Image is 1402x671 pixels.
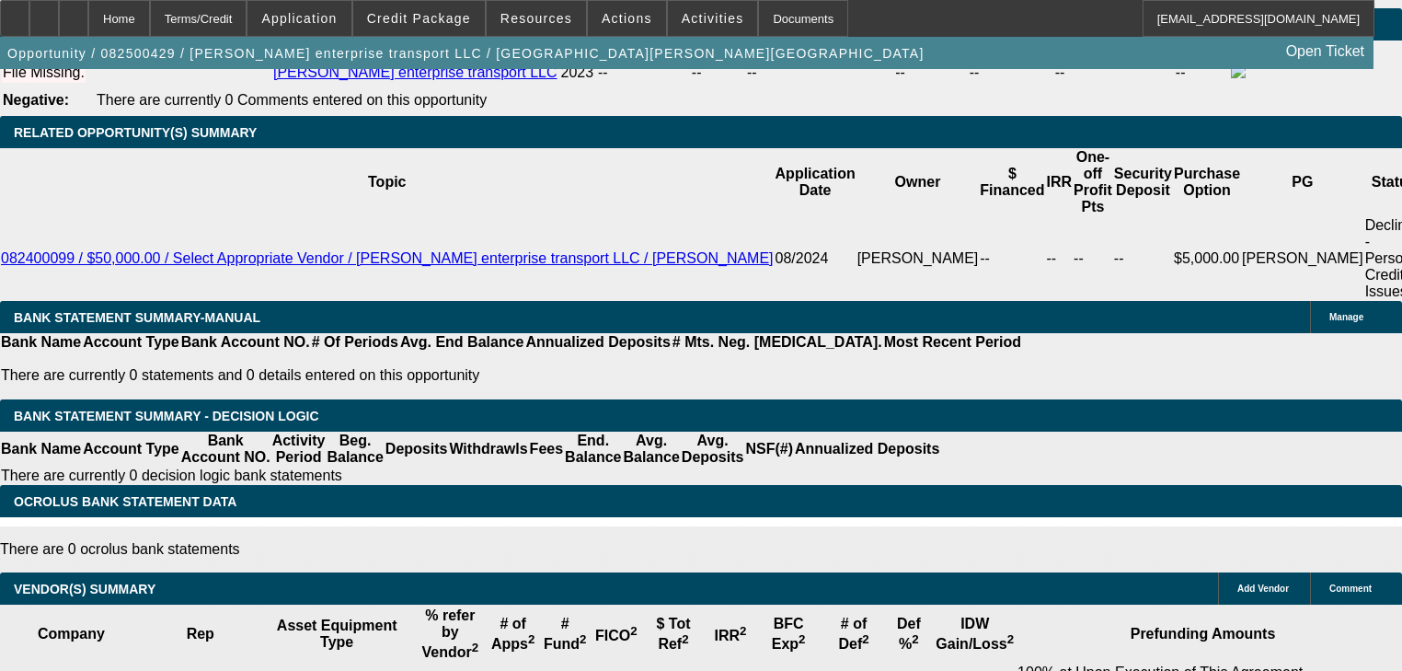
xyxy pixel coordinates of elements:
sup: 2 [862,632,868,646]
sup: 2 [912,632,918,646]
th: $ Financed [979,148,1045,216]
th: IRR [1046,148,1074,216]
p: There are currently 0 statements and 0 details entered on this opportunity [1,367,1021,384]
b: IRR [715,628,747,643]
th: Account Type [82,432,180,467]
th: Account Type [82,333,180,352]
td: [PERSON_NAME] [856,216,980,301]
td: -- [1113,216,1173,301]
b: IDW Gain/Loss [936,616,1014,652]
b: # Fund [544,616,587,652]
span: VENDOR(S) SUMMARY [14,582,155,596]
th: NSF(#) [744,432,794,467]
span: OCROLUS BANK STATEMENT DATA [14,494,236,509]
button: Resources [487,1,586,36]
sup: 2 [740,624,746,638]
a: Open Ticket [1279,36,1372,67]
sup: 2 [528,632,534,646]
span: Activities [682,11,744,26]
th: Owner [856,148,980,216]
th: Beg. Balance [326,432,384,467]
button: Application [247,1,350,36]
span: RELATED OPPORTUNITY(S) SUMMARY [14,125,257,140]
th: Avg. Deposits [681,432,745,467]
th: One-off Profit Pts [1073,148,1113,216]
b: Company [38,626,105,642]
th: Deposits [385,432,449,467]
button: Credit Package [353,1,485,36]
b: BFC Exp [772,616,806,652]
div: -- [970,64,1051,81]
td: [PERSON_NAME] [1241,216,1364,301]
b: # of Def [838,616,868,652]
td: 08/2024 [775,216,856,301]
b: Rep [187,626,214,642]
button: Activities [668,1,758,36]
th: Purchase Option [1173,148,1241,216]
sup: 2 [630,624,637,638]
th: Annualized Deposits [794,432,940,467]
span: Resources [500,11,572,26]
sup: 2 [580,632,586,646]
th: Bank Account NO. [180,432,271,467]
th: Avg. End Balance [399,333,525,352]
span: Add Vendor [1237,584,1289,594]
td: -- [1046,216,1074,301]
th: Withdrawls [448,432,528,467]
td: -- [1073,216,1113,301]
span: There are currently 0 Comments entered on this opportunity [97,92,487,108]
sup: 2 [682,632,688,646]
span: BANK STATEMENT SUMMARY-MANUAL [14,310,260,325]
td: -- [1054,63,1173,83]
b: $ Tot Ref [657,616,691,652]
b: Prefunding Amounts [1131,626,1276,642]
button: Actions [588,1,666,36]
span: Comment [1329,584,1372,594]
span: Application [261,11,337,26]
b: Asset Equipment Type [277,618,397,650]
th: Avg. Balance [622,432,680,467]
th: PG [1241,148,1364,216]
b: Negative: [3,92,69,108]
span: Actions [602,11,652,26]
span: Bank Statement Summary - Decision Logic [14,409,319,423]
td: $5,000.00 [1173,216,1241,301]
b: # of Apps [491,616,534,652]
sup: 2 [799,632,805,646]
td: -- [979,216,1045,301]
th: Activity Period [271,432,327,467]
sup: 2 [1007,632,1014,646]
img: facebook-icon.png [1231,64,1246,78]
th: Most Recent Period [883,333,1022,352]
th: Bank Account NO. [180,333,311,352]
th: Annualized Deposits [524,333,671,352]
a: 082400099 / $50,000.00 / Select Appropriate Vendor / [PERSON_NAME] enterprise transport LLC / [PE... [1,250,774,266]
span: Manage [1329,312,1363,322]
b: FICO [595,628,638,643]
th: End. Balance [564,432,622,467]
b: Def % [897,616,921,652]
th: Security Deposit [1113,148,1173,216]
sup: 2 [472,641,478,654]
th: Application Date [775,148,856,216]
th: # Of Periods [311,333,399,352]
th: Fees [529,432,564,467]
span: Credit Package [367,11,471,26]
b: % refer by Vendor [422,607,479,660]
th: # Mts. Neg. [MEDICAL_DATA]. [672,333,883,352]
td: -- [1175,63,1228,83]
span: Opportunity / 082500429 / [PERSON_NAME] enterprise transport LLC / [GEOGRAPHIC_DATA][PERSON_NAME]... [7,46,925,61]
